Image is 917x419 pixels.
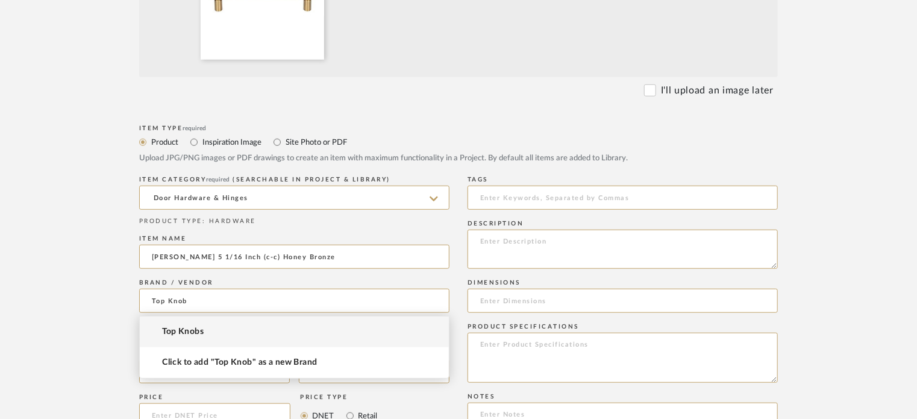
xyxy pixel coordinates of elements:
[468,279,778,286] div: Dimensions
[150,136,178,149] label: Product
[202,218,256,224] span: : HARDWARE
[468,186,778,210] input: Enter Keywords, Separated by Commas
[468,220,778,227] div: Description
[139,245,449,269] input: Enter Name
[139,125,778,132] div: Item Type
[207,177,230,183] span: required
[468,176,778,183] div: Tags
[284,136,347,149] label: Site Photo or PDF
[139,394,290,401] div: Price
[139,153,778,165] div: Upload JPG/PNG images or PDF drawings to create an item with maximum functionality in a Project. ...
[183,125,207,131] span: required
[661,83,774,98] label: I'll upload an image later
[139,289,449,313] input: Unknown
[139,217,449,226] div: PRODUCT TYPE
[139,134,778,150] mat-radio-group: Select item type
[139,186,449,210] input: Type a category to search and select
[233,177,391,183] span: (Searchable in Project & Library)
[468,323,778,330] div: Product Specifications
[301,394,378,401] div: Price Type
[468,289,778,313] input: Enter Dimensions
[201,136,261,149] label: Inspiration Image
[139,235,449,242] div: Item name
[162,358,318,368] span: Click to add "Top Knob" as a new Brand
[468,393,778,400] div: Notes
[162,327,204,337] span: Top Knobs
[139,176,449,183] div: ITEM CATEGORY
[139,279,449,286] div: Brand / Vendor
